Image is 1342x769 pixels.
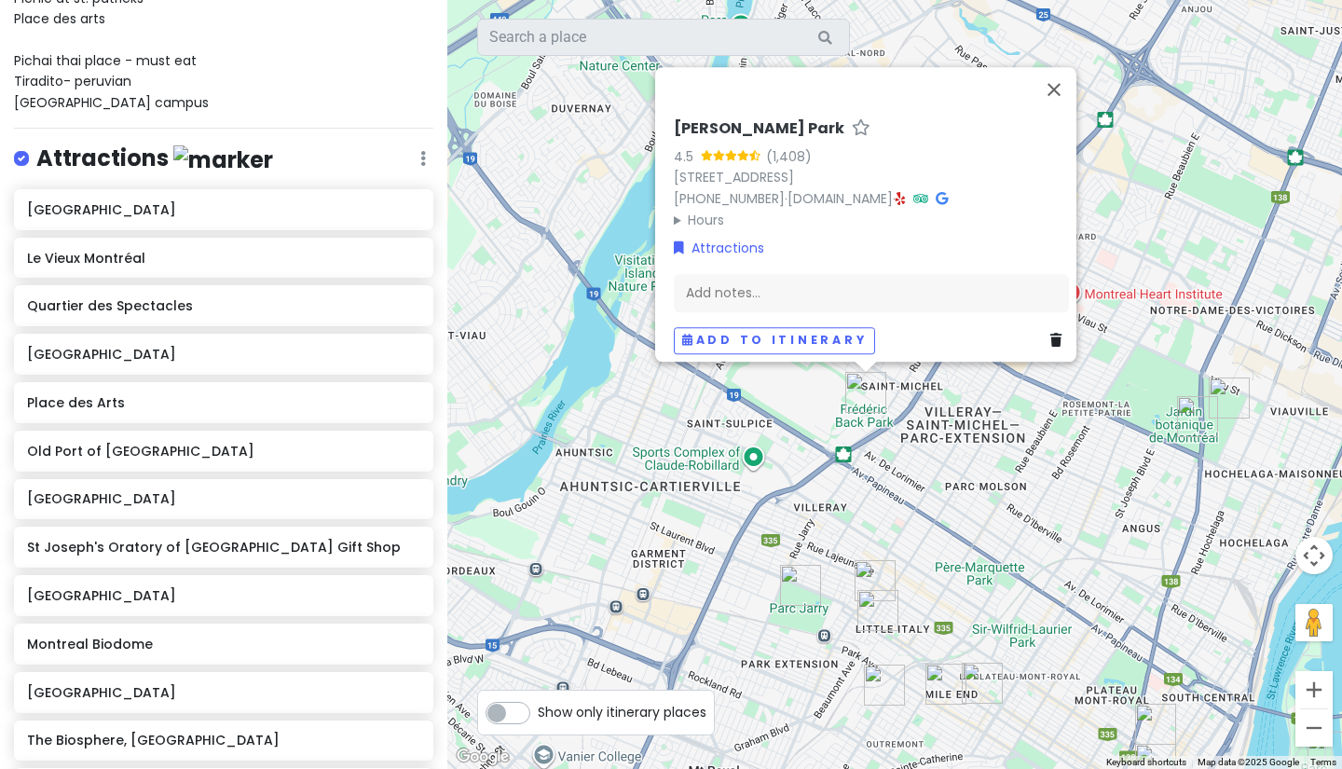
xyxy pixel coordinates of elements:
h6: Old Port of [GEOGRAPHIC_DATA] [27,443,419,460]
div: Fairmount Bagel [954,655,1010,711]
h6: [GEOGRAPHIC_DATA] [27,587,419,604]
i: Google Maps [936,192,948,205]
div: 4.5 [674,146,701,167]
a: Terms (opens in new tab) [1310,757,1336,767]
h6: [PERSON_NAME] Park [674,119,844,139]
a: [DOMAIN_NAME] [787,189,893,208]
button: Close [1032,67,1076,112]
a: Attractions [674,238,764,258]
div: (1,408) [766,146,812,167]
div: Jean Talon Market [847,553,903,609]
span: Map data ©2025 Google [1198,757,1299,767]
input: Search a place [477,19,850,56]
div: Damas [856,657,912,713]
h6: [GEOGRAPHIC_DATA] [27,346,419,363]
button: Zoom in [1295,671,1333,708]
h6: [GEOGRAPHIC_DATA] [27,684,419,701]
img: Google [452,745,514,769]
summary: Hours [674,210,1069,230]
div: St-Viateur Bagel [918,656,974,712]
button: Keyboard shortcuts [1106,756,1186,769]
h6: Montreal Biodome [27,636,419,652]
button: Zoom out [1295,709,1333,747]
div: Jardin botanique de Montréal [1170,389,1226,445]
h6: [GEOGRAPHIC_DATA] [27,490,419,507]
div: · · [674,119,1069,230]
button: Map camera controls [1295,537,1333,574]
div: Add notes... [674,273,1069,312]
i: Tripadvisor [913,192,928,205]
div: 6811 Rue Clark [850,583,906,639]
span: Show only itinerary places [538,702,706,722]
div: Montreal Biodome [1201,370,1257,426]
img: marker [173,145,273,174]
button: Drag Pegman onto the map to open Street View [1295,604,1333,641]
div: Parc Jarry [773,557,828,613]
a: Delete place [1050,330,1069,350]
a: [PHONE_NUMBER] [674,189,785,208]
h4: Attractions [36,144,273,174]
button: Add to itinerary [674,327,875,354]
h6: Le Vieux Montréal [27,250,419,267]
a: [STREET_ADDRESS] [674,168,794,186]
h6: Quartier des Spectacles [27,297,419,314]
a: Open this area in Google Maps (opens a new window) [452,745,514,769]
h6: St Joseph's Oratory of [GEOGRAPHIC_DATA] Gift Shop [27,539,419,556]
div: Frédéric Back Park [838,364,894,420]
a: Star place [852,119,870,139]
h6: [GEOGRAPHIC_DATA] [27,201,419,218]
h6: The Biosphere, [GEOGRAPHIC_DATA] [27,732,419,748]
h6: Place des Arts [27,394,419,411]
div: 1749 Rue St-Hubert [1128,696,1184,752]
